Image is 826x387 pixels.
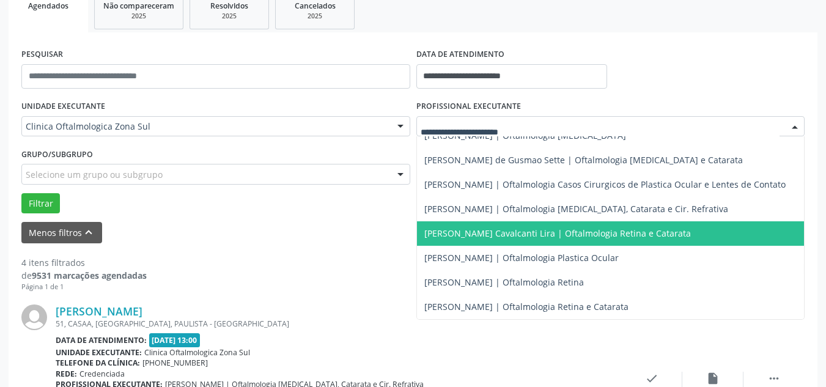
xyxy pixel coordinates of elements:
[82,226,95,239] i: keyboard_arrow_up
[767,372,781,385] i: 
[424,301,629,312] span: [PERSON_NAME] | Oftalmologia Retina e Catarata
[56,347,142,358] b: Unidade executante:
[199,12,260,21] div: 2025
[424,154,743,166] span: [PERSON_NAME] de Gusmao Sette | Oftalmologia [MEDICAL_DATA] e Catarata
[295,1,336,11] span: Cancelados
[56,369,77,379] b: Rede:
[424,227,691,239] span: [PERSON_NAME] Cavalcanti Lira | Oftalmologia Retina e Catarata
[424,276,584,288] span: [PERSON_NAME] | Oftalmologia Retina
[284,12,345,21] div: 2025
[26,168,163,181] span: Selecione um grupo ou subgrupo
[21,97,105,116] label: UNIDADE EXECUTANTE
[149,333,201,347] span: [DATE] 13:00
[21,269,147,282] div: de
[645,372,658,385] i: check
[56,358,140,368] b: Telefone da clínica:
[144,347,250,358] span: Clinica Oftalmologica Zona Sul
[424,252,619,264] span: [PERSON_NAME] | Oftalmologia Plastica Ocular
[56,319,621,329] div: 51, CASAA, [GEOGRAPHIC_DATA], PAULISTA - [GEOGRAPHIC_DATA]
[56,335,147,345] b: Data de atendimento:
[424,203,728,215] span: [PERSON_NAME] | Oftalmologia [MEDICAL_DATA], Catarata e Cir. Refrativa
[21,256,147,269] div: 4 itens filtrados
[56,304,142,318] a: [PERSON_NAME]
[32,270,147,281] strong: 9531 marcações agendadas
[21,45,63,64] label: PESQUISAR
[26,120,385,133] span: Clinica Oftalmologica Zona Sul
[416,97,521,116] label: PROFISSIONAL EXECUTANTE
[79,369,125,379] span: Credenciada
[28,1,68,11] span: Agendados
[103,12,174,21] div: 2025
[21,193,60,214] button: Filtrar
[21,145,93,164] label: Grupo/Subgrupo
[21,304,47,330] img: img
[424,179,786,190] span: [PERSON_NAME] | Oftalmologia Casos Cirurgicos de Plastica Ocular e Lentes de Contato
[21,222,102,243] button: Menos filtroskeyboard_arrow_up
[416,45,504,64] label: DATA DE ATENDIMENTO
[706,372,720,385] i: insert_drive_file
[103,1,174,11] span: Não compareceram
[210,1,248,11] span: Resolvidos
[21,282,147,292] div: Página 1 de 1
[142,358,208,368] span: [PHONE_NUMBER]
